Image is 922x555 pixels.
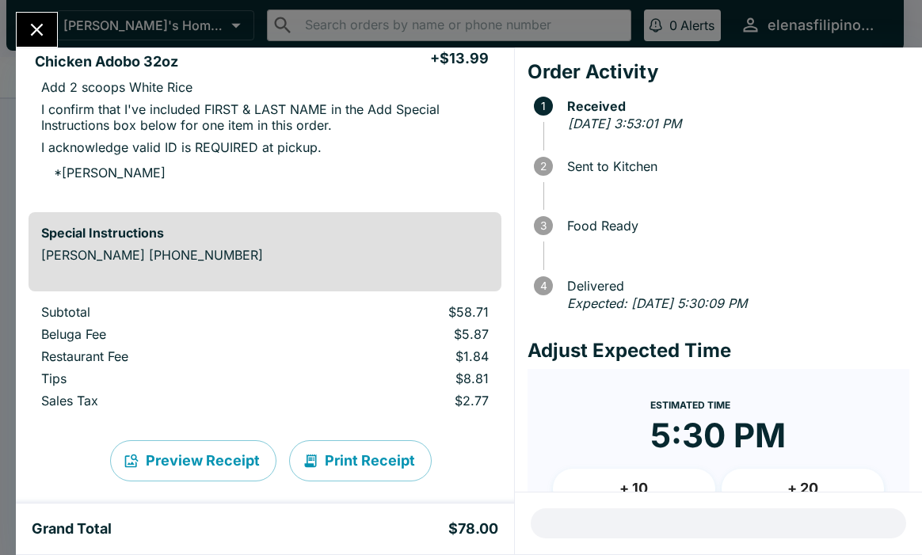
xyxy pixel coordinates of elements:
h6: Special Instructions [41,225,489,241]
button: Preview Receipt [110,440,276,481]
h5: $78.00 [448,519,498,538]
text: 4 [539,279,547,292]
h5: + $13.99 [430,49,489,68]
p: $58.71 [311,304,488,320]
span: Delivered [559,279,909,293]
h4: Order Activity [528,60,909,84]
span: Estimated Time [650,399,730,411]
button: + 10 [553,469,715,508]
p: $5.87 [311,326,488,342]
p: $2.77 [311,393,488,409]
p: * [PERSON_NAME] [41,165,166,181]
em: Expected: [DATE] 5:30:09 PM [567,295,747,311]
text: 2 [540,160,547,173]
p: Restaurant Fee [41,348,286,364]
p: $1.84 [311,348,488,364]
p: $8.81 [311,371,488,386]
table: orders table [29,304,501,415]
p: I confirm that I've included FIRST & LAST NAME in the Add Special Instructions box below for one ... [41,101,489,133]
p: Add 2 scoops White Rice [41,79,192,95]
text: 1 [541,100,546,112]
p: Sales Tax [41,393,286,409]
span: Sent to Kitchen [559,159,909,173]
h5: Chicken Adobo 32oz [35,52,178,71]
button: + 20 [722,469,884,508]
p: Subtotal [41,304,286,320]
text: 3 [540,219,547,232]
span: Received [559,99,909,113]
p: I acknowledge valid ID is REQUIRED at pickup. [41,139,322,155]
h4: Adjust Expected Time [528,339,909,363]
button: Close [17,13,57,47]
button: Print Receipt [289,440,432,481]
time: 5:30 PM [650,415,786,456]
p: [PERSON_NAME] [PHONE_NUMBER] [41,247,489,263]
p: Beluga Fee [41,326,286,342]
p: Tips [41,371,286,386]
em: [DATE] 3:53:01 PM [568,116,681,131]
span: Food Ready [559,219,909,233]
h5: Grand Total [32,519,112,538]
